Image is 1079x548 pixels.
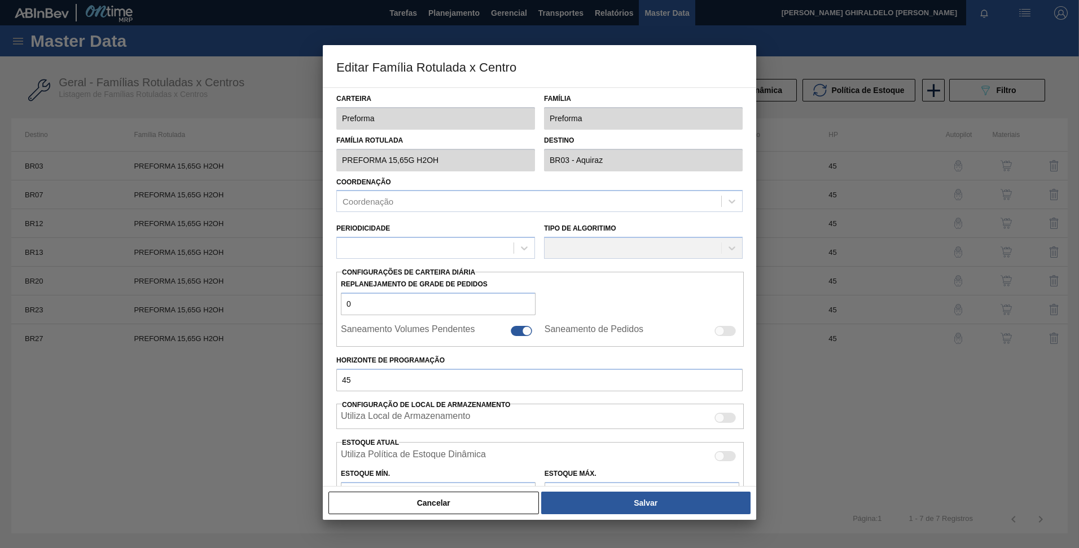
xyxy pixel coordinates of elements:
h3: Editar Família Rotulada x Centro [323,45,756,88]
button: Salvar [541,492,751,514]
label: Estoque Mín. [341,470,390,478]
label: Tipo de Algoritimo [544,224,616,232]
span: Configuração de Local de Armazenamento [342,401,510,409]
label: Destino [544,132,743,149]
span: Configurações de Carteira Diária [342,268,475,276]
label: Família [544,91,743,107]
button: Cancelar [328,492,539,514]
label: Estoque Atual [342,439,399,447]
label: Família Rotulada [336,132,535,149]
label: Carteira [336,91,535,107]
label: Quando ativada, o sistema irá exibir os estoques de diferentes locais de armazenamento. [341,411,470,425]
label: Estoque Máx. [545,470,596,478]
div: Coordenação [343,197,393,206]
label: Saneamento de Pedidos [545,324,643,338]
label: Replanejamento de Grade de Pedidos [341,276,536,293]
label: Quando ativada, o sistema irá usar os estoques usando a Política de Estoque Dinâmica. [341,449,486,463]
label: Horizonte de Programação [336,352,743,369]
label: Periodicidade [336,224,390,232]
label: Coordenação [336,178,391,186]
label: Saneamento Volumes Pendentes [341,324,475,338]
